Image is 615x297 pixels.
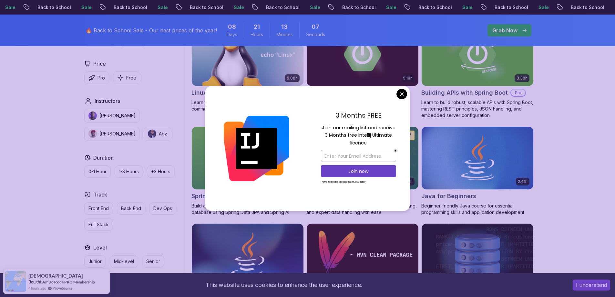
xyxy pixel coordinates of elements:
[93,60,106,68] h2: Price
[53,285,73,291] a: ProveSource
[115,165,143,178] button: 1-3 Hours
[114,258,134,265] p: Mid-level
[110,255,138,268] button: Mid-level
[518,179,528,184] p: 2.41h
[151,168,170,175] p: +3 Hours
[121,205,141,212] p: Back End
[306,31,325,38] span: Seconds
[146,258,160,265] p: Senior
[421,88,508,97] h2: Building APIs with Spring Boot
[511,90,525,96] p: Pro
[147,165,175,178] button: +3 Hours
[287,76,298,81] p: 6.00h
[95,97,120,105] h2: Instructors
[380,4,401,11] p: Sale
[84,165,111,178] button: 0-1 Hour
[84,71,109,84] button: Pro
[93,244,107,251] h2: Level
[93,154,114,162] h2: Duration
[5,278,563,292] div: This website uses cookies to enhance the user experience.
[88,111,97,120] img: instructor img
[149,202,176,215] button: Dev Ops
[97,75,105,81] p: Pro
[144,127,171,141] button: instructor imgAbz
[84,255,106,268] button: Junior
[228,4,248,11] p: Sale
[151,4,172,11] p: Sale
[153,205,172,212] p: Dev Ops
[86,27,217,34] p: 🔥 Back to School Sale - Our best prices of the year!
[88,168,107,175] p: 0-1 Hour
[281,22,288,31] span: 13 Minutes
[532,4,553,11] p: Sale
[573,280,610,291] button: Accept cookies
[304,4,324,11] p: Sale
[421,192,476,201] h2: Java for Beginners
[254,22,260,31] span: 21 Hours
[565,4,609,11] p: Back to School
[75,4,96,11] p: Sale
[191,126,304,216] a: Spring Boot for Beginners card1.67hNEWSpring Boot for BeginnersBuild a CRUD API with Spring Boot ...
[192,224,303,286] img: Java for Developers card
[88,258,102,265] p: Junior
[119,168,139,175] p: 1-3 Hours
[28,279,42,284] span: Bought
[191,99,304,112] p: Learn the fundamentals of Linux and how to use the command line
[412,4,456,11] p: Back to School
[488,4,532,11] p: Back to School
[88,221,109,228] p: Full Stack
[99,131,136,137] p: [PERSON_NAME]
[260,4,304,11] p: Back to School
[28,285,46,291] span: 4 hours ago
[191,23,304,112] a: Linux Fundamentals card6.00hLinux FundamentalsProLearn the fundamentals of Linux and how to use t...
[99,112,136,119] p: [PERSON_NAME]
[456,4,477,11] p: Sale
[113,71,140,84] button: Free
[307,23,418,86] img: Advanced Spring Boot card
[31,4,75,11] p: Back to School
[421,23,534,119] a: Building APIs with Spring Boot card3.30hBuilding APIs with Spring BootProLearn to build robust, s...
[517,76,528,81] p: 3.30h
[312,22,319,31] span: 7 Seconds
[492,27,518,34] p: Grab Now
[306,23,419,119] a: Advanced Spring Boot card5.18hAdvanced Spring BootProDive deep into Spring Boot with our advanced...
[191,88,249,97] h2: Linux Fundamentals
[191,203,304,216] p: Build a CRUD API with Spring Boot and PostgreSQL database using Spring Data JPA and Spring AI
[336,4,380,11] p: Back to School
[251,31,263,38] span: Hours
[88,130,97,138] img: instructor img
[148,130,156,138] img: instructor img
[28,273,83,279] span: [DEMOGRAPHIC_DATA]
[192,23,303,86] img: Linux Fundamentals card
[422,224,533,286] img: Advanced Databases card
[192,127,303,189] img: Spring Boot for Beginners card
[117,202,145,215] button: Back End
[93,191,107,198] h2: Track
[88,205,109,212] p: Front End
[421,203,534,216] p: Beginner-friendly Java course for essential programming skills and application development
[108,4,151,11] p: Back to School
[159,131,167,137] p: Abz
[84,202,113,215] button: Front End
[84,218,113,231] button: Full Stack
[227,31,237,38] span: Days
[184,4,228,11] p: Back to School
[42,280,95,284] a: Amigoscode PRO Membership
[191,192,265,201] h2: Spring Boot for Beginners
[142,255,164,268] button: Senior
[228,22,236,31] span: 8 Days
[421,126,534,216] a: Java for Beginners card2.41hJava for BeginnersBeginner-friendly Java course for essential program...
[84,127,140,141] button: instructor img[PERSON_NAME]
[422,127,533,189] img: Java for Beginners card
[5,271,26,292] img: provesource social proof notification image
[422,23,533,86] img: Building APIs with Spring Boot card
[276,31,293,38] span: Minutes
[84,109,140,123] button: instructor img[PERSON_NAME]
[307,224,418,286] img: Maven Essentials card
[126,75,136,81] p: Free
[403,76,413,81] p: 5.18h
[421,99,534,119] p: Learn to build robust, scalable APIs with Spring Boot, mastering REST principles, JSON handling, ...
